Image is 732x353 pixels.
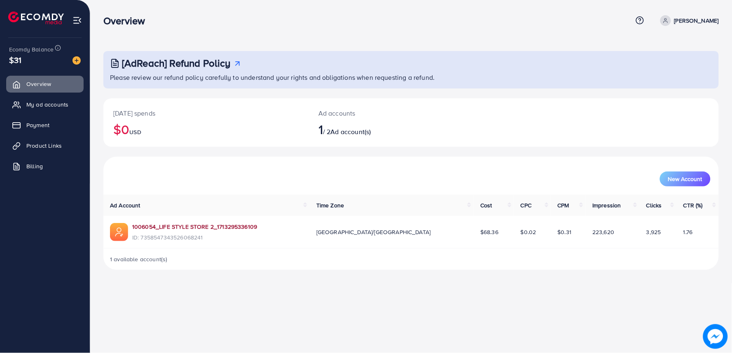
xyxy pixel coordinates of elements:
[646,201,662,209] span: Clicks
[480,228,498,236] span: $68.36
[683,201,703,209] span: CTR (%)
[674,16,719,26] p: [PERSON_NAME]
[668,176,702,182] span: New Account
[122,57,231,69] h3: [AdReach] Refund Policy
[9,54,21,66] span: $31
[318,120,323,139] span: 1
[26,121,49,129] span: Payment
[704,325,727,348] img: image
[110,201,140,209] span: Ad Account
[480,201,492,209] span: Cost
[657,15,719,26] a: [PERSON_NAME]
[660,172,711,186] button: New Account
[26,80,51,88] span: Overview
[558,228,572,236] span: $0.31
[521,228,536,236] span: $0.02
[113,108,299,118] p: [DATE] spends
[592,201,621,209] span: Impression
[26,142,62,150] span: Product Links
[9,45,54,53] span: Ecomdy Balance
[26,100,68,109] span: My ad accounts
[132,223,257,231] a: 1006054_LIFE STYLE STORE 2_1713295336109
[26,162,43,170] span: Billing
[6,117,84,133] a: Payment
[558,201,569,209] span: CPM
[6,76,84,92] a: Overview
[318,121,453,137] h2: / 2
[318,108,453,118] p: Ad accounts
[110,255,168,263] span: 1 available account(s)
[592,228,614,236] span: 223,620
[110,223,128,241] img: ic-ads-acc.e4c84228.svg
[110,72,714,82] p: Please review our refund policy carefully to understand your rights and obligations when requesti...
[316,201,344,209] span: Time Zone
[646,228,661,236] span: 3,925
[113,121,299,137] h2: $0
[316,228,431,236] span: [GEOGRAPHIC_DATA]/[GEOGRAPHIC_DATA]
[129,128,141,136] span: USD
[521,201,531,209] span: CPC
[6,96,84,113] a: My ad accounts
[132,233,257,242] span: ID: 7358547343526068241
[8,12,64,24] img: logo
[683,228,693,236] span: 1.76
[6,158,84,174] a: Billing
[331,127,371,136] span: Ad account(s)
[103,15,152,27] h3: Overview
[6,137,84,154] a: Product Links
[72,56,81,65] img: image
[72,16,82,25] img: menu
